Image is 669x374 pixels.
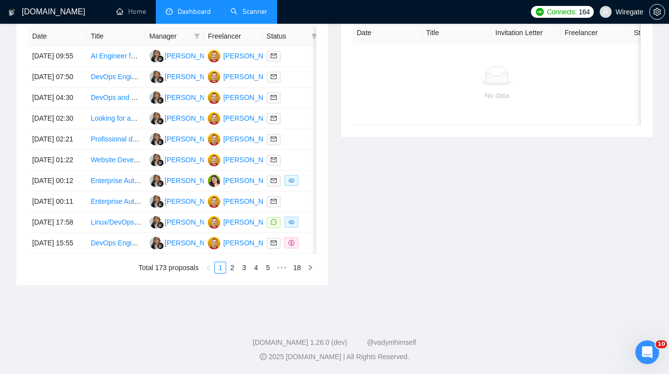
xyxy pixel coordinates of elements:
[208,155,280,163] a: MS[PERSON_NAME]
[28,212,87,233] td: [DATE] 17:58
[422,23,491,43] th: Title
[149,195,162,208] img: GA
[307,265,313,271] span: right
[289,262,304,274] li: 18
[208,50,220,62] img: MS
[214,262,226,274] li: 1
[262,262,274,274] li: 5
[239,262,249,273] a: 3
[208,237,220,249] img: MS
[165,113,222,124] div: [PERSON_NAME]
[238,262,250,274] li: 3
[353,23,422,43] th: Date
[304,262,316,274] li: Next Page
[149,216,162,229] img: GA
[223,217,280,228] div: [PERSON_NAME]
[149,93,222,101] a: GA[PERSON_NAME]
[149,71,162,83] img: GA
[304,262,316,274] button: right
[91,93,253,101] a: DevOps and Microservices Expert for Project Review
[178,7,211,16] span: Dashboard
[202,262,214,274] button: left
[208,197,280,205] a: MS[PERSON_NAME]
[28,27,87,46] th: Date
[208,176,280,184] a: MS[PERSON_NAME]
[367,338,416,346] a: @vadymhimself
[91,239,291,247] a: DevOps Engineer with On-Prem / Bare Metal Experience Needed
[28,67,87,88] td: [DATE] 07:50
[208,216,220,229] img: MS
[253,338,347,346] a: [DOMAIN_NAME] 1.26.0 (dev)
[157,76,164,83] img: gigradar-bm.png
[274,262,289,274] li: Next 5 Pages
[192,29,202,44] span: filter
[223,92,280,103] div: [PERSON_NAME]
[290,262,304,273] a: 18
[208,92,220,104] img: MS
[87,233,145,254] td: DevOps Engineer with On-Prem / Bare Metal Experience Needed
[208,195,220,208] img: MS
[223,196,280,207] div: [PERSON_NAME]
[149,176,222,184] a: GA[PERSON_NAME]
[91,177,243,185] a: Enterprise Automation & Data Integration Projects
[208,135,280,142] a: MS[PERSON_NAME]
[87,88,145,108] td: DevOps and Microservices Expert for Project Review
[149,218,222,226] a: GA[PERSON_NAME]
[227,262,238,273] a: 2
[271,198,277,204] span: mail
[205,265,211,271] span: left
[223,154,280,165] div: [PERSON_NAME]
[166,8,173,15] span: dashboard
[223,113,280,124] div: [PERSON_NAME]
[157,222,164,229] img: gigradar-bm.png
[139,262,198,274] li: Total 173 proposals
[8,352,661,362] div: 2025 [DOMAIN_NAME] | All Rights Reserved.
[149,135,222,142] a: GA[PERSON_NAME]
[145,27,204,46] th: Manager
[28,129,87,150] td: [DATE] 02:21
[208,175,220,187] img: MS
[165,217,222,228] div: [PERSON_NAME]
[87,67,145,88] td: DevOps Engineer with On-Prem / Bare Metal Experience Needed
[87,27,145,46] th: Title
[91,73,291,81] a: DevOps Engineer with On-Prem / Bare Metal Experience Needed
[157,97,164,104] img: gigradar-bm.png
[157,180,164,187] img: gigradar-bm.png
[194,33,200,39] span: filter
[208,112,220,125] img: MS
[149,133,162,145] img: GA
[204,27,262,46] th: Freelancer
[650,8,665,16] span: setting
[91,52,264,60] a: AI Engineer for Document Automation in AWS and Azure
[231,7,267,16] a: searchScanner
[579,6,590,17] span: 164
[87,212,145,233] td: Linux/DevOps Engineer for Proxmox Server with Guix VMs (Open Source Software Setup)
[226,262,238,274] li: 2
[91,156,320,164] a: Website Development (including Ux/UI) for Video-Based Learning Platform
[223,175,280,186] div: [PERSON_NAME]
[547,6,576,17] span: Connects:
[491,23,561,43] th: Invitation Letter
[165,237,222,248] div: [PERSON_NAME]
[288,178,294,184] span: eye
[157,55,164,62] img: gigradar-bm.png
[208,114,280,122] a: MS[PERSON_NAME]
[149,237,162,249] img: GA
[87,129,145,150] td: Profissional de DevOps com Conhecimento em Azure e Fluência em Português
[250,262,261,273] a: 4
[165,175,222,186] div: [PERSON_NAME]
[271,94,277,100] span: mail
[149,31,190,42] span: Manager
[208,238,280,246] a: MS[PERSON_NAME]
[602,8,609,15] span: user
[649,4,665,20] button: setting
[208,93,280,101] a: MS[PERSON_NAME]
[223,50,280,61] div: [PERSON_NAME]
[28,233,87,254] td: [DATE] 15:55
[250,262,262,274] li: 4
[87,46,145,67] td: AI Engineer for Document Automation in AWS and Azure
[157,242,164,249] img: gigradar-bm.png
[208,133,220,145] img: MS
[91,218,368,226] a: Linux/DevOps Engineer for Proxmox Server with Guix VMs (Open Source Software Setup)
[267,31,307,42] span: Status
